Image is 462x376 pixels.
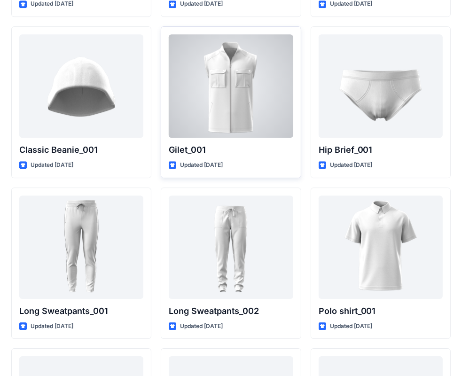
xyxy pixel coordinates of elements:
p: Long Sweatpants_001 [19,305,143,318]
p: Updated [DATE] [180,321,223,331]
a: Classic Beanie_001 [19,34,143,138]
p: Long Sweatpants_002 [169,305,293,318]
a: Long Sweatpants_001 [19,196,143,299]
p: Updated [DATE] [31,321,73,331]
p: Updated [DATE] [330,160,373,170]
p: Updated [DATE] [330,321,373,331]
p: Hip Brief_001 [319,143,443,157]
a: Polo shirt_001 [319,196,443,299]
a: Gilet_001 [169,34,293,138]
p: Updated [DATE] [180,160,223,170]
a: Long Sweatpants_002 [169,196,293,299]
p: Updated [DATE] [31,160,73,170]
p: Classic Beanie_001 [19,143,143,157]
a: Hip Brief_001 [319,34,443,138]
p: Gilet_001 [169,143,293,157]
p: Polo shirt_001 [319,305,443,318]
